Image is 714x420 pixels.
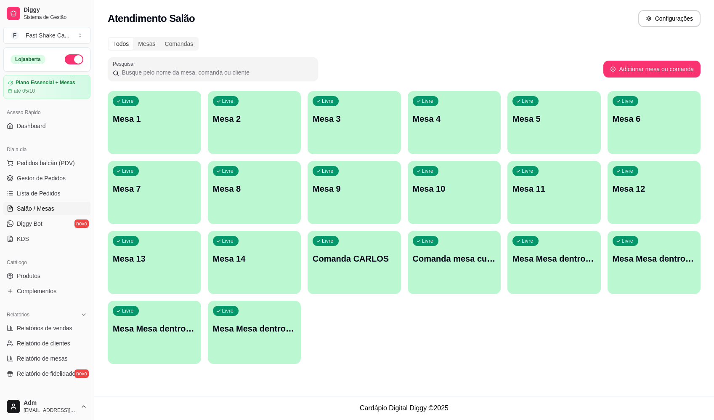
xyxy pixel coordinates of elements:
p: Mesa 12 [613,183,696,195]
article: até 05/10 [14,88,35,94]
p: Livre [222,308,234,314]
p: Livre [622,168,634,174]
button: Adm[EMAIL_ADDRESS][DOMAIN_NAME] [3,396,90,417]
div: Catálogo [3,256,90,269]
button: Alterar Status [65,54,83,64]
span: F [11,31,19,40]
p: Livre [322,168,334,174]
p: Mesa Mesa dentro azul [512,253,596,265]
p: Mesa 11 [512,183,596,195]
button: LivreMesa Mesa dentro vermelha [208,301,301,364]
span: Adm [24,399,77,407]
p: Mesa 10 [413,183,496,195]
button: LivreMesa 10 [408,161,501,224]
span: Pedidos balcão (PDV) [17,159,75,167]
p: Mesa 9 [313,183,396,195]
footer: Cardápio Digital Diggy © 2025 [94,396,714,420]
span: Diggy Bot [17,219,42,228]
div: Acesso Rápido [3,106,90,119]
button: LivreMesa 1 [108,91,201,154]
p: Livre [522,98,534,104]
p: Mesa 2 [213,113,296,125]
span: Relatórios de vendas [17,324,72,332]
button: Configurações [638,10,701,27]
a: Relatório de clientes [3,337,90,350]
article: Plano Essencial + Mesas [16,80,75,86]
p: Mesa 8 [213,183,296,195]
a: Complementos [3,284,90,298]
p: Livre [622,98,634,104]
p: Mesa Mesa dentro verde [113,323,196,334]
button: LivreMesa 8 [208,161,301,224]
a: Lista de Pedidos [3,187,90,200]
span: Complementos [17,287,56,295]
button: Select a team [3,27,90,44]
a: Salão / Mesas [3,202,90,215]
button: LivreMesa 5 [507,91,601,154]
p: Livre [222,238,234,244]
button: LivreMesa 14 [208,231,301,294]
input: Pesquisar [119,68,313,77]
button: LivreMesa 3 [308,91,401,154]
span: Dashboard [17,122,46,130]
span: Produtos [17,272,40,280]
a: Relatórios de vendas [3,321,90,335]
span: Relatório de mesas [17,354,68,363]
button: LivreComanda CARLOS [308,231,401,294]
p: Mesa Mesa dentro vermelha [213,323,296,334]
p: Livre [422,98,434,104]
p: Mesa 14 [213,253,296,265]
button: Pedidos balcão (PDV) [3,156,90,170]
button: Adicionar mesa ou comanda [603,61,701,78]
button: LivreMesa 11 [507,161,601,224]
p: Livre [122,308,134,314]
div: Dia a dia [3,143,90,156]
label: Pesquisar [113,60,138,67]
a: Relatório de mesas [3,352,90,365]
div: Comandas [160,38,198,50]
span: KDS [17,235,29,243]
p: Mesa 3 [313,113,396,125]
button: LivreMesa 2 [208,91,301,154]
button: LivreMesa 13 [108,231,201,294]
p: Mesa 7 [113,183,196,195]
p: Livre [222,98,234,104]
div: Mesas [133,38,160,50]
p: Mesa 6 [613,113,696,125]
div: Loja aberta [11,55,45,64]
p: Mesa 1 [113,113,196,125]
p: Livre [322,238,334,244]
p: Mesa 5 [512,113,596,125]
a: KDS [3,232,90,246]
span: Relatório de fidelidade [17,369,75,378]
p: Mesa 13 [113,253,196,265]
a: Produtos [3,269,90,283]
button: LivreMesa Mesa dentro verde [108,301,201,364]
a: Relatório de fidelidadenovo [3,367,90,380]
p: Comanda CARLOS [313,253,396,265]
a: Diggy Botnovo [3,217,90,230]
span: Sistema de Gestão [24,14,87,21]
h2: Atendimento Salão [108,12,195,25]
span: [EMAIL_ADDRESS][DOMAIN_NAME] [24,407,77,414]
div: Fast Shake Ca ... [26,31,69,40]
p: Livre [222,168,234,174]
button: LivreComanda mesa cupim [408,231,501,294]
p: Mesa 4 [413,113,496,125]
span: Gestor de Pedidos [17,174,66,182]
a: Gestor de Pedidos [3,171,90,185]
button: LivreMesa 6 [608,91,701,154]
button: LivreMesa 9 [308,161,401,224]
p: Livre [322,98,334,104]
button: LivreMesa Mesa dentro azul [507,231,601,294]
span: Relatório de clientes [17,339,70,348]
p: Livre [422,238,434,244]
span: Salão / Mesas [17,204,54,213]
a: Dashboard [3,119,90,133]
p: Livre [622,238,634,244]
p: Mesa Mesa dentro laranja [613,253,696,265]
button: LivreMesa 12 [608,161,701,224]
p: Comanda mesa cupim [413,253,496,265]
p: Livre [522,168,534,174]
button: LivreMesa Mesa dentro laranja [608,231,701,294]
